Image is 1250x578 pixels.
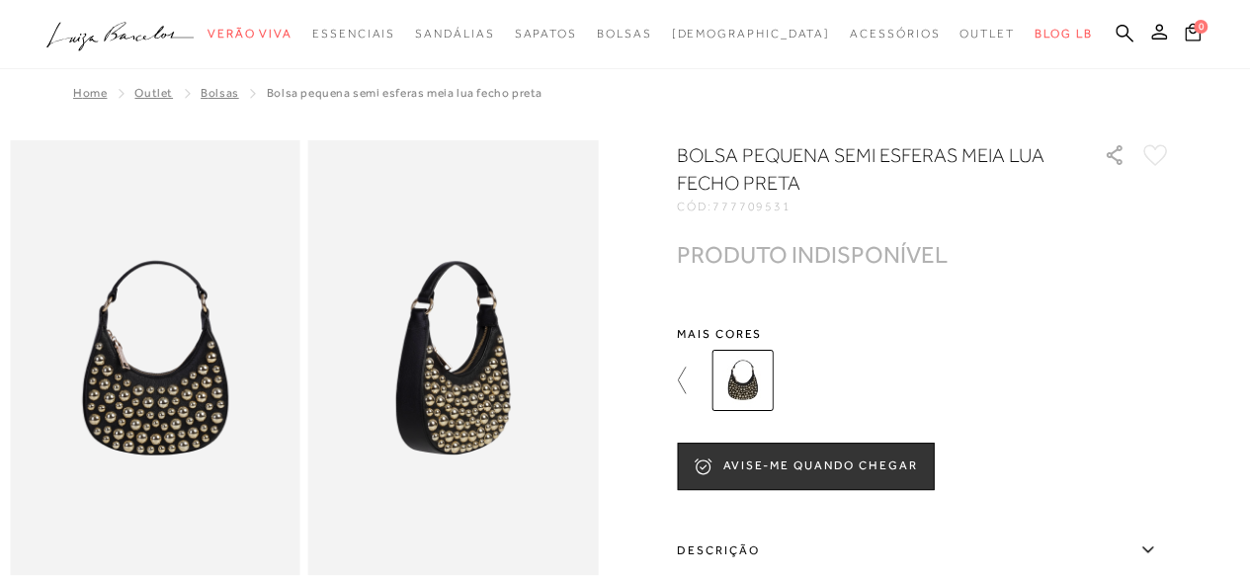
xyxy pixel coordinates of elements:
span: [DEMOGRAPHIC_DATA] [671,27,830,41]
span: Sapatos [514,27,576,41]
a: categoryNavScreenReaderText [597,16,652,52]
a: Bolsas [201,86,239,100]
span: Acessórios [850,27,940,41]
div: PRODUTO INDISPONÍVEL [677,244,948,265]
span: Verão Viva [208,27,292,41]
span: Sandálias [415,27,494,41]
img: image [10,140,300,575]
a: categoryNavScreenReaderText [514,16,576,52]
span: Bolsas [597,27,652,41]
span: Outlet [959,27,1015,41]
div: CÓD: [677,201,1072,212]
a: categoryNavScreenReaderText [312,16,395,52]
img: BOLSA PEQUENA SEMI ESFERAS MEIA LUA FECHO PRETA [711,350,773,411]
span: Mais cores [677,328,1171,340]
img: image [308,140,599,575]
a: Outlet [134,86,173,100]
a: categoryNavScreenReaderText [415,16,494,52]
button: AVISE-ME QUANDO CHEGAR [677,443,934,490]
a: BLOG LB [1035,16,1092,52]
h1: BOLSA PEQUENA SEMI ESFERAS MEIA LUA FECHO PRETA [677,141,1047,197]
a: categoryNavScreenReaderText [959,16,1015,52]
span: 0 [1194,20,1208,34]
a: categoryNavScreenReaderText [208,16,292,52]
a: categoryNavScreenReaderText [850,16,940,52]
span: BOLSA PEQUENA SEMI ESFERAS MEIA LUA FECHO PRETA [267,86,542,100]
button: 0 [1179,22,1207,48]
a: noSubCategoriesText [671,16,830,52]
span: 777709531 [712,200,792,213]
a: Home [73,86,107,100]
span: Essenciais [312,27,395,41]
span: BLOG LB [1035,27,1092,41]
